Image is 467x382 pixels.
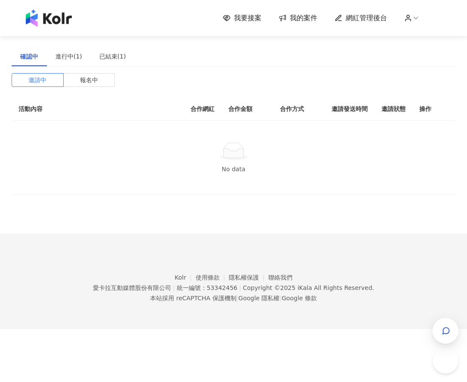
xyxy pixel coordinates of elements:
[412,97,455,121] th: 操作
[237,295,239,302] span: |
[55,52,82,61] div: 進行中(1)
[22,164,445,174] div: No data
[229,274,268,281] a: 隱私權保護
[175,274,195,281] a: Kolr
[268,274,292,281] a: 聯絡我們
[26,9,72,27] img: logo
[325,97,375,121] th: 邀請發送時間
[234,13,261,23] span: 我要接案
[150,293,316,303] span: 本站採用 reCAPTCHA 保護機制
[20,52,38,61] div: 確認中
[335,13,387,23] a: 網紅管理後台
[184,97,221,121] th: 合作網紅
[177,284,237,291] div: 統一編號：53342456
[238,295,280,302] a: Google 隱私權
[28,74,46,86] span: 邀請中
[223,13,261,23] a: 我要接案
[298,284,312,291] a: iKala
[173,284,175,291] span: |
[80,74,98,86] span: 報名中
[282,295,317,302] a: Google 條款
[243,284,374,291] div: Copyright © 2025 All Rights Reserved.
[221,97,273,121] th: 合作金額
[433,348,458,373] iframe: Help Scout Beacon - Open
[279,13,317,23] a: 我的案件
[196,274,229,281] a: 使用條款
[346,13,387,23] span: 網紅管理後台
[273,97,325,121] th: 合作方式
[239,284,241,291] span: |
[280,295,282,302] span: |
[93,284,171,291] div: 愛卡拉互動媒體股份有限公司
[375,97,412,121] th: 邀請狀態
[290,13,317,23] span: 我的案件
[99,52,126,61] div: 已結束(1)
[12,97,184,121] th: 活動內容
